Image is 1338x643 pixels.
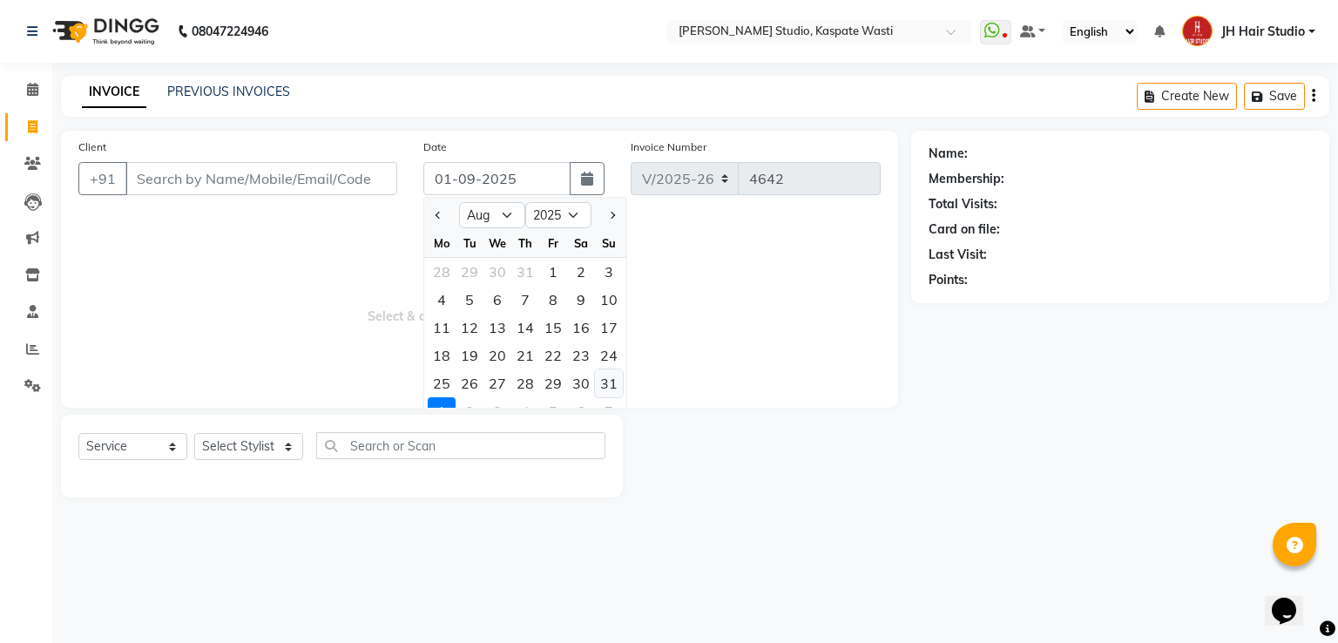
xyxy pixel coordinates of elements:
[539,286,567,314] div: Friday, August 8, 2025
[431,201,446,229] button: Previous month
[428,314,456,342] div: Monday, August 11, 2025
[456,397,483,425] div: 2
[595,258,623,286] div: 3
[456,342,483,369] div: Tuesday, August 19, 2025
[44,7,164,56] img: logo
[428,314,456,342] div: 11
[595,342,623,369] div: 24
[483,258,511,286] div: 30
[539,342,567,369] div: Friday, August 22, 2025
[428,369,456,397] div: 25
[423,139,447,155] label: Date
[78,216,881,390] span: Select & add items from the list below
[456,258,483,286] div: 29
[456,369,483,397] div: Tuesday, August 26, 2025
[929,195,997,213] div: Total Visits:
[316,432,605,459] input: Search or Scan
[167,84,290,99] a: PREVIOUS INVOICES
[456,314,483,342] div: 12
[567,286,595,314] div: Saturday, August 9, 2025
[511,397,539,425] div: 4
[567,229,595,257] div: Sa
[567,314,595,342] div: Saturday, August 16, 2025
[525,202,591,228] select: Select year
[595,369,623,397] div: 31
[483,314,511,342] div: 13
[428,342,456,369] div: 18
[511,369,539,397] div: Thursday, August 28, 2025
[1244,83,1305,110] button: Save
[78,162,127,195] button: +91
[483,397,511,425] div: Wednesday, September 3, 2025
[428,229,456,257] div: Mo
[929,170,1004,188] div: Membership:
[483,342,511,369] div: 20
[511,369,539,397] div: 28
[595,286,623,314] div: 10
[428,369,456,397] div: Monday, August 25, 2025
[631,139,706,155] label: Invoice Number
[595,314,623,342] div: Sunday, August 17, 2025
[456,286,483,314] div: Tuesday, August 5, 2025
[567,258,595,286] div: Saturday, August 2, 2025
[595,314,623,342] div: 17
[1137,83,1237,110] button: Create New
[929,145,968,163] div: Name:
[595,369,623,397] div: Sunday, August 31, 2025
[125,162,397,195] input: Search by Name/Mobile/Email/Code
[511,286,539,314] div: 7
[483,314,511,342] div: Wednesday, August 13, 2025
[567,369,595,397] div: 30
[929,271,968,289] div: Points:
[483,397,511,425] div: 3
[595,342,623,369] div: Sunday, August 24, 2025
[567,258,595,286] div: 2
[483,286,511,314] div: 6
[595,258,623,286] div: Sunday, August 3, 2025
[456,314,483,342] div: Tuesday, August 12, 2025
[456,369,483,397] div: 26
[511,397,539,425] div: Thursday, September 4, 2025
[539,258,567,286] div: Friday, August 1, 2025
[605,201,619,229] button: Next month
[483,258,511,286] div: Wednesday, July 30, 2025
[511,258,539,286] div: 31
[483,369,511,397] div: 27
[539,314,567,342] div: 15
[483,286,511,314] div: Wednesday, August 6, 2025
[567,342,595,369] div: Saturday, August 23, 2025
[1221,23,1305,41] span: JH Hair Studio
[456,229,483,257] div: Tu
[595,286,623,314] div: Sunday, August 10, 2025
[539,369,567,397] div: 29
[456,286,483,314] div: 5
[567,397,595,425] div: Saturday, September 6, 2025
[567,397,595,425] div: 6
[929,246,987,264] div: Last Visit:
[428,286,456,314] div: Monday, August 4, 2025
[539,397,567,425] div: 5
[511,314,539,342] div: Thursday, August 14, 2025
[483,229,511,257] div: We
[511,342,539,369] div: 21
[929,220,1000,239] div: Card on file:
[428,397,456,425] div: 1
[539,286,567,314] div: 8
[567,314,595,342] div: 16
[483,369,511,397] div: Wednesday, August 27, 2025
[539,397,567,425] div: Friday, September 5, 2025
[539,369,567,397] div: Friday, August 29, 2025
[567,369,595,397] div: Saturday, August 30, 2025
[456,397,483,425] div: Tuesday, September 2, 2025
[428,258,456,286] div: 28
[511,314,539,342] div: 14
[78,139,106,155] label: Client
[428,258,456,286] div: Monday, July 28, 2025
[483,342,511,369] div: Wednesday, August 20, 2025
[511,342,539,369] div: Thursday, August 21, 2025
[595,397,623,425] div: 7
[511,258,539,286] div: Thursday, July 31, 2025
[539,258,567,286] div: 1
[82,77,146,108] a: INVOICE
[595,397,623,425] div: Sunday, September 7, 2025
